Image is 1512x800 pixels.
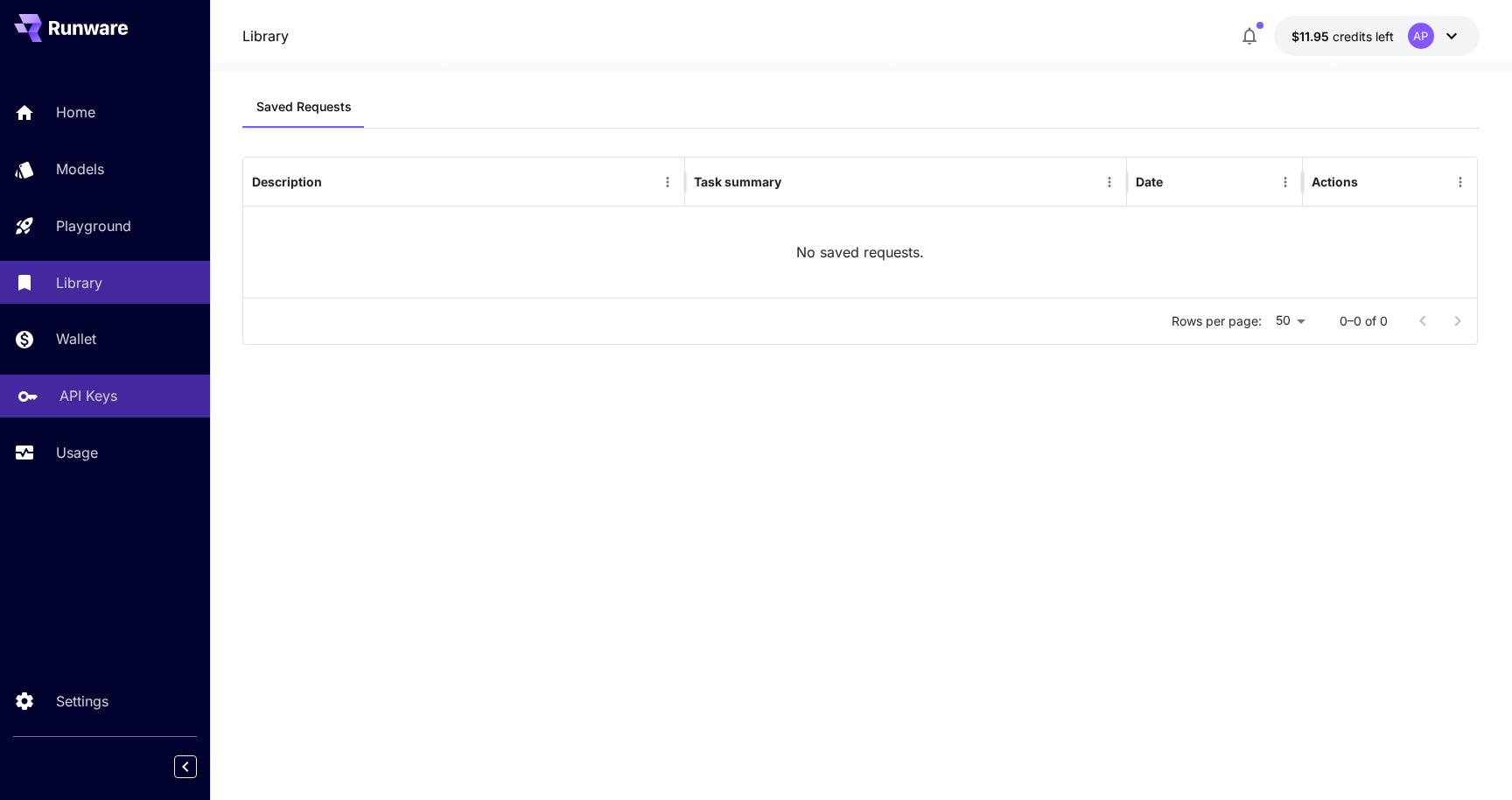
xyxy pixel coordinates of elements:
[56,215,131,236] p: Playground
[242,25,289,46] a: Library
[256,99,352,115] span: Saved Requests
[1165,170,1189,194] button: Sort
[1340,312,1388,330] p: 0–0 of 0
[1291,27,1394,46] div: $11.94882
[1291,29,1333,44] span: $11.95
[252,174,322,189] div: Description
[56,272,102,293] p: Library
[796,242,924,263] p: No saved requests.
[324,170,348,194] button: Sort
[1333,29,1394,44] span: credits left
[1269,308,1312,333] div: 50
[56,158,104,179] p: Models
[1097,170,1122,194] button: Menu
[1274,16,1480,56] button: $11.94882AP
[1172,312,1262,330] p: Rows per page:
[1408,23,1434,49] div: AP
[1136,174,1163,189] div: Date
[187,751,210,782] div: Collapse sidebar
[56,442,98,463] p: Usage
[694,174,781,189] div: Task summary
[59,385,117,406] p: API Keys
[56,102,95,123] p: Home
[783,170,808,194] button: Sort
[1273,170,1298,194] button: Menu
[56,328,96,349] p: Wallet
[174,755,197,778] button: Collapse sidebar
[1312,174,1358,189] div: Actions
[1448,170,1473,194] button: Menu
[242,25,289,46] nav: breadcrumb
[56,691,108,712] p: Settings
[655,170,680,194] button: Menu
